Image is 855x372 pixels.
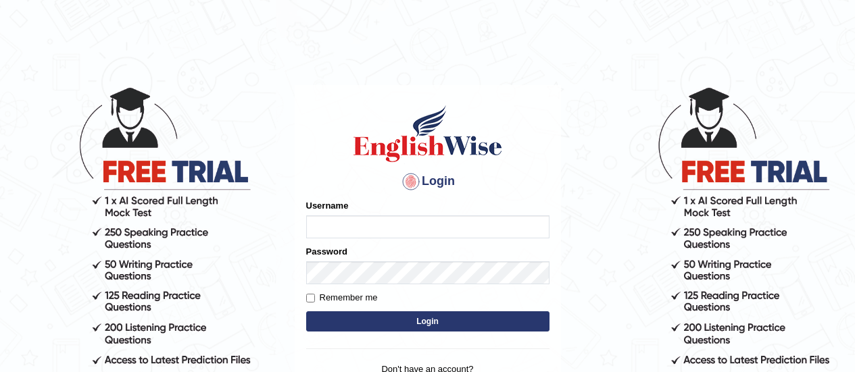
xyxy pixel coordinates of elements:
[306,294,315,302] input: Remember me
[306,245,347,258] label: Password
[306,199,349,212] label: Username
[306,171,549,192] h4: Login
[351,103,505,164] img: Logo of English Wise sign in for intelligent practice with AI
[306,291,378,304] label: Remember me
[306,311,549,331] button: Login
